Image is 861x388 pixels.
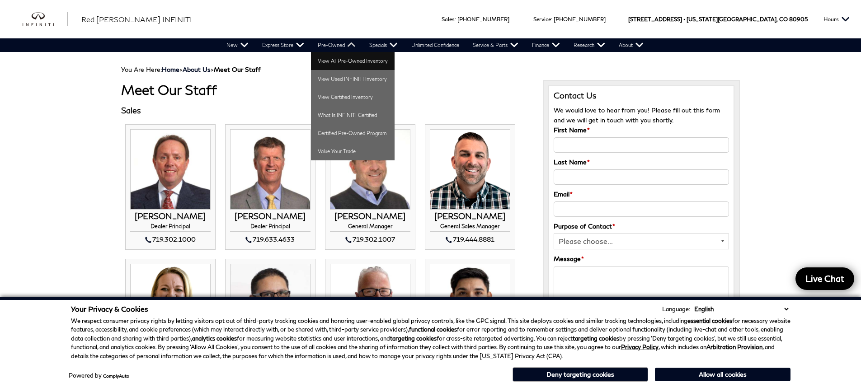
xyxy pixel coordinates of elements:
strong: Arbitration Provision [706,343,762,351]
span: Live Chat [801,273,849,284]
strong: essential cookies [687,317,732,324]
a: Unlimited Confidence [405,38,466,52]
span: > [183,65,261,73]
strong: analytics cookies [192,335,237,342]
a: Service & Parts [466,38,525,52]
img: RICH JENKINS [330,264,410,344]
h3: [PERSON_NAME] [330,212,410,221]
strong: functional cookies [409,326,457,333]
a: ComplyAuto [103,373,129,379]
h3: [PERSON_NAME] [230,212,311,221]
span: : [551,16,552,23]
img: JIMMIE ABEYTA [230,264,311,344]
div: 719.302.1000 [130,234,211,245]
a: Live Chat [795,267,854,290]
img: ROBERT WARNER [430,129,510,210]
a: infiniti [23,12,68,27]
h1: Meet Our Staff [121,82,529,97]
h4: Dealer Principal [230,223,311,232]
a: About Us [183,65,211,73]
a: Certified Pre-Owned Program [311,124,395,142]
div: Language: [662,306,690,312]
button: Deny targeting cookies [513,367,648,382]
strong: targeting cookies [390,335,437,342]
label: Message [554,254,584,264]
h3: [PERSON_NAME] [430,212,510,221]
select: Language Select [692,304,790,313]
a: [PHONE_NUMBER] [554,16,606,23]
h3: Contact Us [554,91,729,101]
a: [STREET_ADDRESS] • [US_STATE][GEOGRAPHIC_DATA], CO 80905 [628,16,808,23]
a: View Used INFINITI Inventory [311,70,395,88]
div: 719.302.1007 [330,234,410,245]
nav: Main Navigation [220,38,650,52]
a: [PHONE_NUMBER] [457,16,509,23]
a: About [612,38,650,52]
span: You Are Here: [121,65,261,73]
button: Allow all cookies [655,368,790,381]
h3: [PERSON_NAME] [130,212,211,221]
a: View All Pre-Owned Inventory [311,52,395,70]
img: INFINITI [23,12,68,27]
a: Privacy Policy [621,343,659,351]
img: JOHN ZUMBO [330,129,410,210]
a: Finance [525,38,567,52]
a: New [220,38,255,52]
label: Email [554,189,573,199]
a: Pre-Owned [311,38,362,52]
div: 719.633.4633 [230,234,311,245]
a: Specials [362,38,405,52]
a: Research [567,38,612,52]
h4: Dealer Principal [130,223,211,232]
a: View Certified Inventory [311,88,395,106]
label: Purpose of Contact [554,221,615,231]
span: Your Privacy & Cookies [71,304,148,313]
a: Red [PERSON_NAME] INFINITI [81,14,192,25]
span: Sales [442,16,455,23]
h3: Sales [121,106,529,115]
strong: targeting cookies [573,335,619,342]
span: We would love to hear from you! Please fill out this form and we will get in touch with you shortly. [554,106,720,124]
span: > [162,65,261,73]
label: First Name [554,125,590,135]
img: STEPHANIE DAVISON [130,264,211,344]
a: Value Your Trade [311,142,395,160]
span: Red [PERSON_NAME] INFINITI [81,15,192,23]
p: We respect consumer privacy rights by letting visitors opt out of third-party tracking cookies an... [71,317,790,361]
span: : [455,16,456,23]
img: THOM BUCKLEY [130,129,211,210]
strong: Meet Our Staff [214,65,261,73]
h4: General Sales Manager [430,223,510,232]
label: Last Name [554,157,590,167]
img: MIKE JORGENSEN [230,129,311,210]
span: Service [533,16,551,23]
img: HUGO GUTIERREZ-CERVANTES [430,264,510,344]
div: Breadcrumbs [121,65,740,73]
a: Home [162,65,179,73]
div: Powered by [69,373,129,379]
a: What Is INFINITI Certified [311,106,395,124]
a: Express Store [255,38,311,52]
h4: General Manager [330,223,410,232]
div: 719.444.8881 [430,234,510,245]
